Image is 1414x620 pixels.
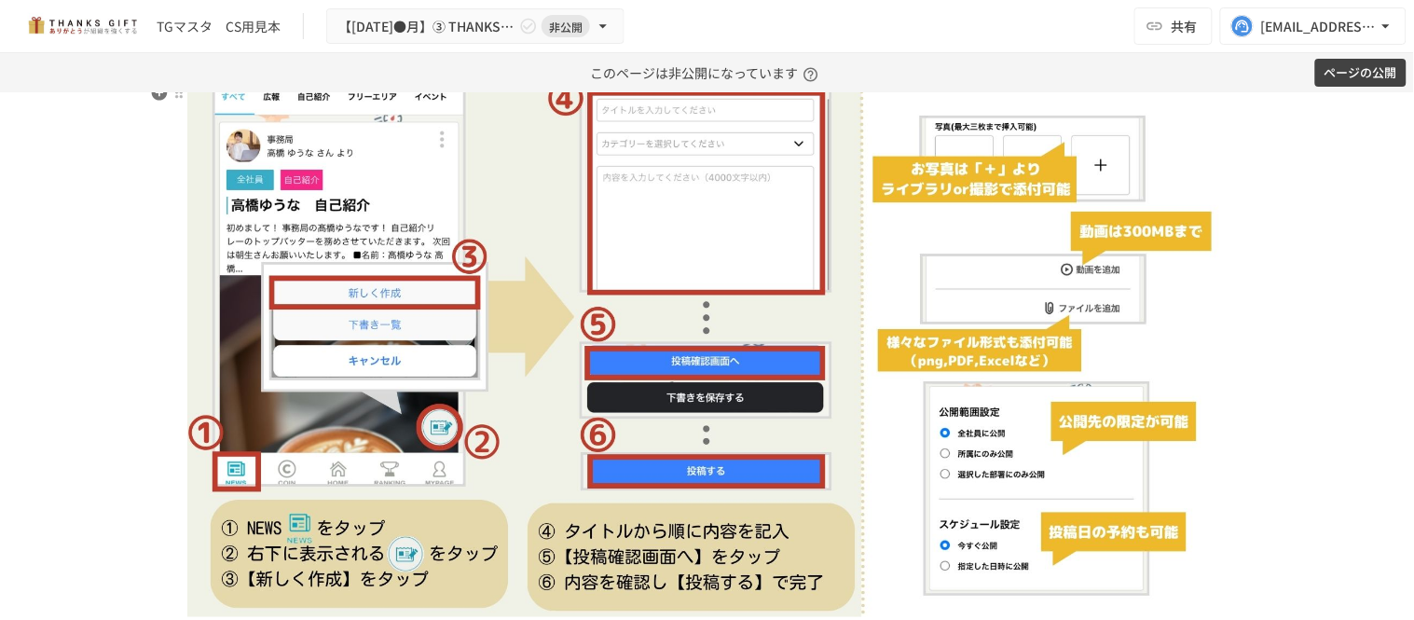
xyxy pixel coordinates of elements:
span: 共有 [1172,16,1198,36]
p: このページは非公開になっています [590,53,824,92]
div: TGマスタ CS用見本 [157,17,281,36]
button: 【[DATE]●月】➂ THANKS GIFT操作説明/THANKS GIFT[PERSON_NAME]非公開 [326,8,625,45]
span: 非公開 [542,17,590,36]
img: SvCuo3XD5sXTlKJNIHyJFvzl9FD4IRAM2TGKTARsn9P [187,32,1228,617]
button: ページの公開 [1315,59,1407,88]
button: 共有 [1134,7,1213,45]
img: mMP1OxWUAhQbsRWCurg7vIHe5HqDpP7qZo7fRoNLXQh [22,11,142,41]
span: 【[DATE]●月】➂ THANKS GIFT操作説明/THANKS GIFT[PERSON_NAME] [338,15,515,38]
button: [EMAIL_ADDRESS][DOMAIN_NAME] [1220,7,1407,45]
div: [EMAIL_ADDRESS][DOMAIN_NAME] [1261,15,1377,38]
